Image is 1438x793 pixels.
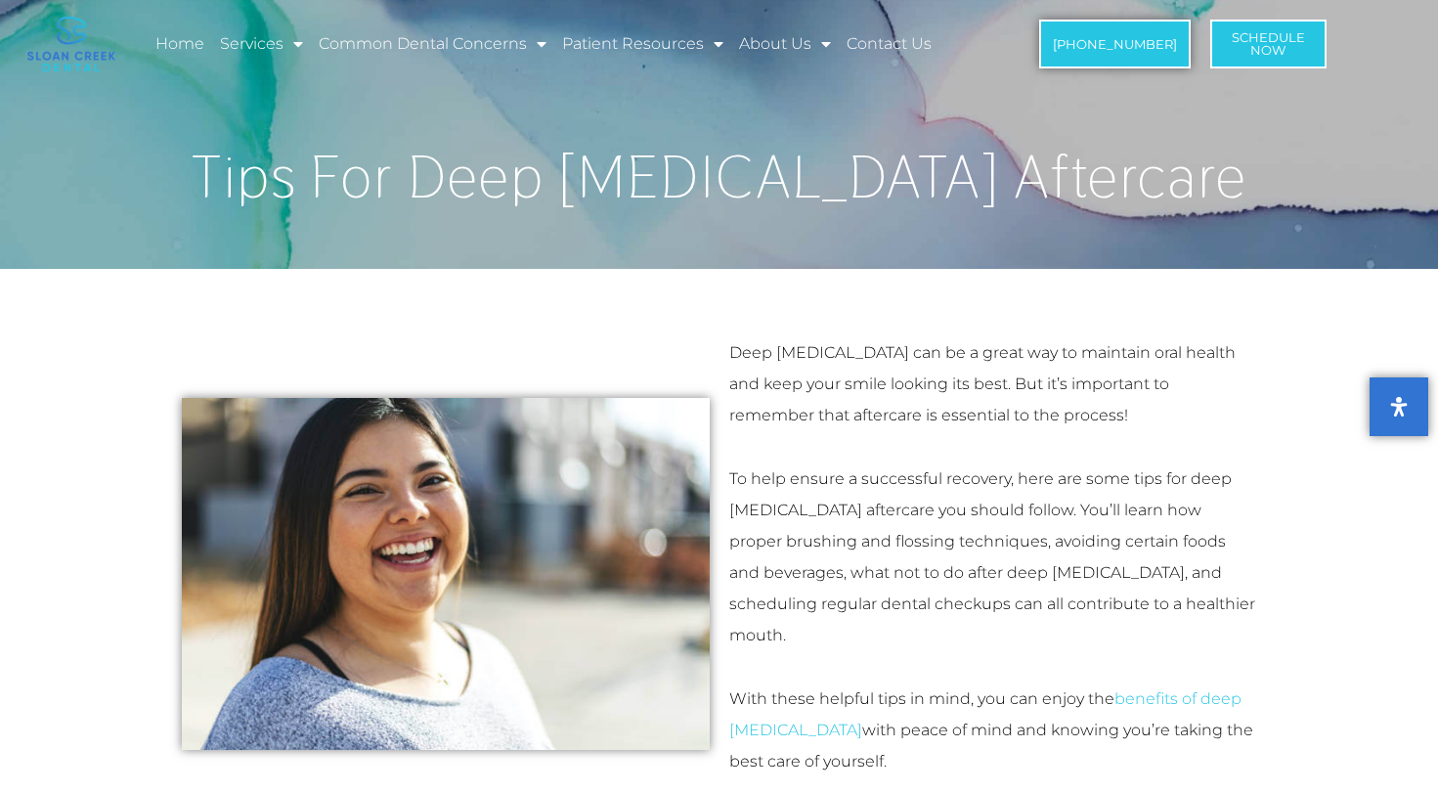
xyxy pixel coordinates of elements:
[729,463,1257,651] p: To help ensure a successful recovery, here are some tips for deep [MEDICAL_DATA] aftercare you sh...
[217,22,306,66] a: Services
[736,22,834,66] a: About Us
[729,683,1257,777] p: With these helpful tips in mind, you can enjoy the with peace of mind and knowing you’re taking t...
[1210,20,1327,68] a: ScheduleNow
[1232,31,1305,57] span: Schedule Now
[1039,20,1191,68] a: [PHONE_NUMBER]
[153,22,207,66] a: Home
[316,22,549,66] a: Common Dental Concerns
[729,337,1257,431] p: Deep [MEDICAL_DATA] can be a great way to maintain oral health and keep your smile looking its be...
[27,17,115,71] img: logo
[844,22,935,66] a: Contact Us
[1370,377,1428,436] button: Open Accessibility Panel
[153,22,978,66] nav: Menu
[172,137,1267,216] h1: Tips For Deep [MEDICAL_DATA] Aftercare
[559,22,726,66] a: Patient Resources
[1053,38,1177,51] span: [PHONE_NUMBER]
